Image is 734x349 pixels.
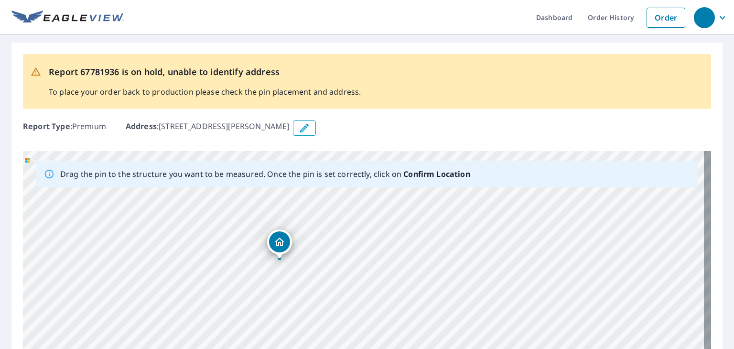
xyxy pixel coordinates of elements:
b: Address [126,121,157,131]
div: Dropped pin, building 1, Residential property, 629 Shirley Ln Greensboro, NC 27401 [267,229,292,259]
p: Report 67781936 is on hold, unable to identify address [49,65,361,78]
b: Confirm Location [403,169,470,179]
p: To place your order back to production please check the pin placement and address. [49,86,361,98]
p: : Premium [23,120,106,136]
img: EV Logo [11,11,124,25]
p: Drag the pin to the structure you want to be measured. Once the pin is set correctly, click on [60,168,470,180]
p: : [STREET_ADDRESS][PERSON_NAME] [126,120,290,136]
b: Report Type [23,121,70,131]
a: Order [647,8,685,28]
